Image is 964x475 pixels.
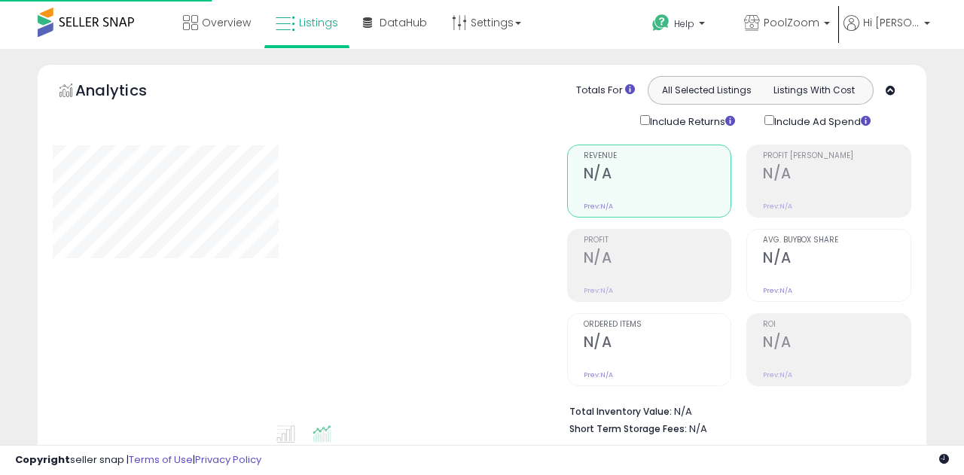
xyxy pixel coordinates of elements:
span: PoolZoom [764,15,819,30]
span: Profit [584,236,731,245]
h2: N/A [584,249,731,269]
strong: Copyright [15,452,70,467]
small: Prev: N/A [584,202,613,211]
span: Profit [PERSON_NAME] [763,152,911,160]
a: Terms of Use [129,452,193,467]
h2: N/A [584,333,731,354]
div: Include Returns [629,112,753,129]
small: Prev: N/A [763,202,792,211]
b: Total Inventory Value: [569,405,672,418]
i: Get Help [651,14,670,32]
small: Prev: N/A [584,370,613,379]
span: Revenue [584,152,731,160]
b: Short Term Storage Fees: [569,422,687,435]
h5: Analytics [75,80,176,105]
a: Help [640,2,731,49]
span: Hi [PERSON_NAME] [863,15,920,30]
div: Totals For [576,84,635,98]
button: Listings With Cost [760,81,868,100]
small: Prev: N/A [584,286,613,295]
h2: N/A [763,249,911,269]
a: Hi [PERSON_NAME] [843,15,930,49]
small: Prev: N/A [763,286,792,295]
button: All Selected Listings [652,81,761,100]
span: Listings [299,15,338,30]
a: Privacy Policy [195,452,261,467]
span: DataHub [380,15,427,30]
span: Avg. Buybox Share [763,236,911,245]
li: N/A [569,401,901,419]
span: ROI [763,321,911,329]
small: Prev: N/A [763,370,792,379]
h2: N/A [584,165,731,185]
span: Ordered Items [584,321,731,329]
h2: N/A [763,333,911,354]
span: N/A [689,422,707,436]
h2: N/A [763,165,911,185]
span: Help [674,17,694,30]
div: Include Ad Spend [753,112,895,129]
span: Overview [202,15,251,30]
div: seller snap | | [15,453,261,467]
